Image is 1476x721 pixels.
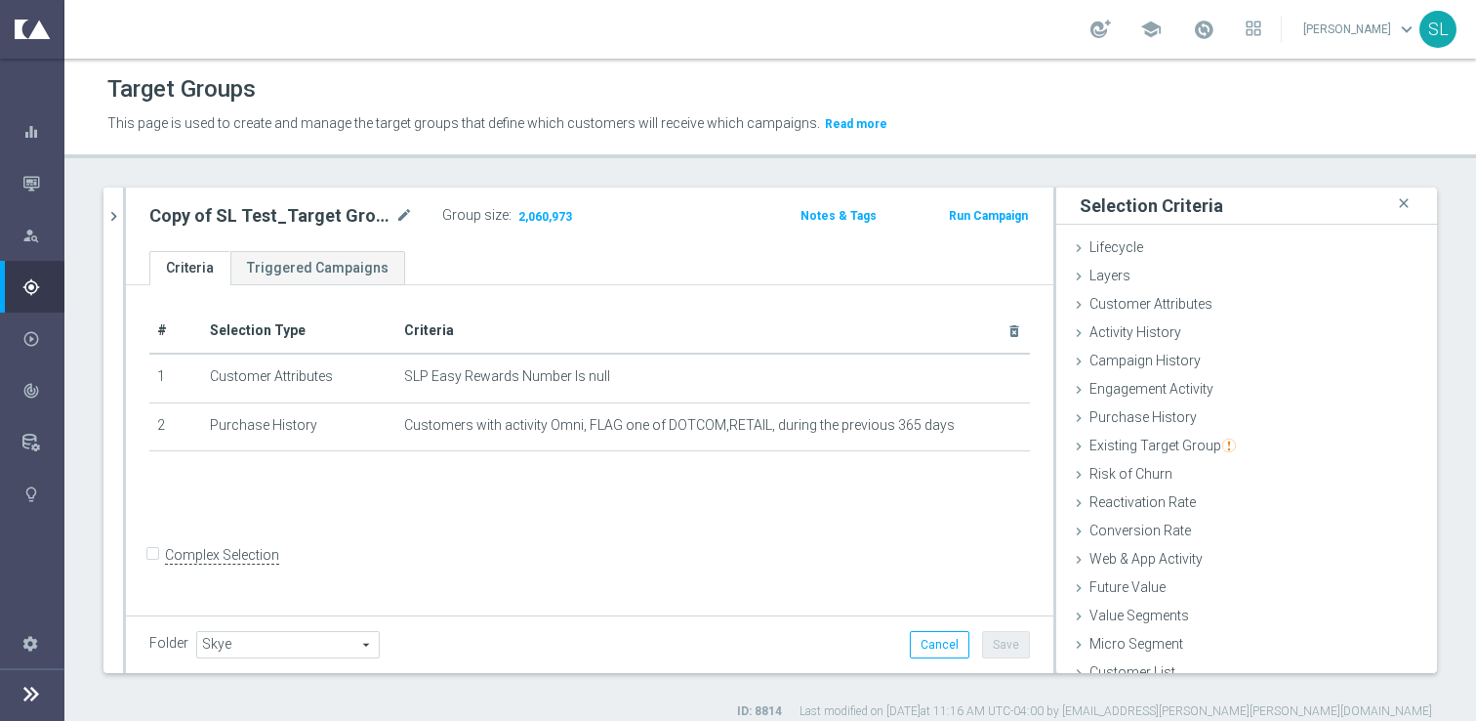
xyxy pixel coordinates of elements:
[22,278,40,296] i: gps_fixed
[1089,636,1183,652] span: Micro Segment
[104,207,123,226] i: chevron_right
[21,435,64,450] button: Data Studio
[21,279,64,295] button: gps_fixed Plan
[1089,268,1130,283] span: Layers
[395,204,413,228] i: mode_edit
[1089,551,1203,567] span: Web & App Activity
[1080,194,1223,217] h3: Selection Criteria
[1140,19,1162,40] span: school
[1419,11,1456,48] div: SL
[21,124,64,140] button: equalizer Dashboard
[823,113,889,135] button: Read more
[22,227,40,244] i: person_search
[22,278,63,296] div: Plan
[1089,664,1175,680] span: Customer List
[1301,15,1419,44] a: [PERSON_NAME]keyboard_arrow_down
[404,322,454,338] span: Criteria
[1089,494,1196,510] span: Reactivation Rate
[1394,191,1414,217] i: close
[21,634,39,652] i: settings
[799,205,879,227] button: Notes & Tags
[22,330,40,348] i: play_circle_outline
[103,188,123,245] button: chevron_right
[202,403,395,451] td: Purchase History
[404,417,955,434] span: Customers with activity Omni, FLAG one of DOTCOM,RETAIL, during the previous 365 days
[202,309,395,354] th: Selection Type
[22,330,63,348] div: Execute
[21,176,64,191] button: Mission Control
[10,617,51,669] div: Settings
[1089,296,1212,312] span: Customer Attributes
[107,75,256,104] h1: Target Groups
[149,204,391,228] h2: Copy of SL Test_Target Group_2024
[910,631,969,658] button: Cancel
[1089,579,1166,595] span: Future Value
[1006,323,1022,339] i: delete_forever
[22,486,40,503] i: lightbulb
[1089,438,1236,453] span: Existing Target Group
[149,403,202,451] td: 2
[107,115,820,131] span: This page is used to create and manage the target groups that define which customers will receive...
[149,251,230,285] a: Criteria
[982,631,1030,658] button: Save
[1089,239,1143,255] span: Lifecycle
[509,207,512,224] label: :
[149,354,202,403] td: 1
[21,383,64,399] button: track_changes Analyze
[442,207,509,224] label: Group size
[149,309,202,354] th: #
[947,205,1030,227] button: Run Campaign
[22,382,63,400] div: Analyze
[230,251,405,285] a: Triggered Campaigns
[22,157,63,209] div: Mission Control
[149,635,188,652] label: Folder
[799,703,1432,720] label: Last modified on [DATE] at 11:16 AM UTC-04:00 by [EMAIL_ADDRESS][PERSON_NAME][PERSON_NAME][DOMAIN...
[1089,466,1172,482] span: Risk of Churn
[165,546,279,565] label: Complex Selection
[1396,19,1417,40] span: keyboard_arrow_down
[22,106,63,157] div: Dashboard
[1089,409,1197,425] span: Purchase History
[22,434,63,451] div: Data Studio
[1089,381,1213,397] span: Engagement Activity
[202,354,395,403] td: Customer Attributes
[404,368,610,385] span: SLP Easy Rewards Number Is null
[22,123,40,141] i: equalizer
[1089,523,1191,538] span: Conversion Rate
[737,703,782,720] label: ID: 8814
[22,382,40,400] i: track_changes
[21,331,64,347] button: play_circle_outline Execute
[21,228,64,243] button: person_search Explore
[22,227,63,244] div: Explore
[21,487,64,502] button: lightbulb Optibot
[22,468,63,520] div: Optibot
[1089,608,1189,623] span: Value Segments
[516,209,574,228] span: 2,060,973
[1089,353,1201,368] span: Campaign History
[1089,324,1181,340] span: Activity History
